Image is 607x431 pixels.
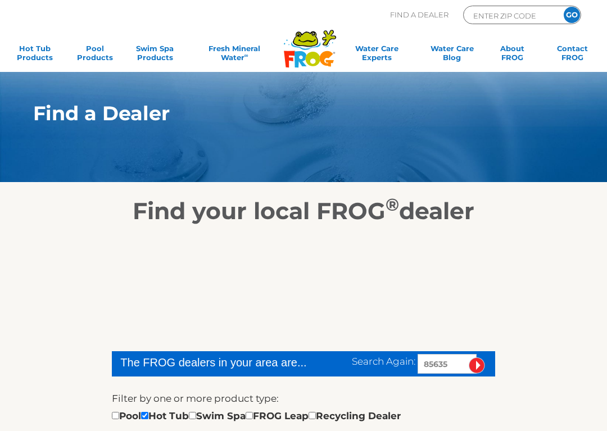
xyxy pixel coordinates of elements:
[244,52,248,58] sup: ∞
[132,44,178,66] a: Swim SpaProducts
[352,356,415,367] span: Search Again:
[390,6,449,24] p: Find A Dealer
[16,197,591,225] h2: Find your local FROG dealer
[429,44,475,66] a: Water CareBlog
[192,44,277,66] a: Fresh MineralWater∞
[469,357,485,374] input: Submit
[472,9,548,22] input: Zip Code Form
[71,44,118,66] a: PoolProducts
[120,354,307,371] div: The FROG dealers in your area are...
[549,44,596,66] a: ContactFROG
[11,44,58,66] a: Hot TubProducts
[112,409,401,423] div: Pool Hot Tub Swim Spa FROG Leap Recycling Dealer
[386,194,399,215] sup: ®
[564,7,580,23] input: GO
[489,44,536,66] a: AboutFROG
[338,44,415,66] a: Water CareExperts
[33,102,533,125] h1: Find a Dealer
[112,391,279,406] label: Filter by one or more product type:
